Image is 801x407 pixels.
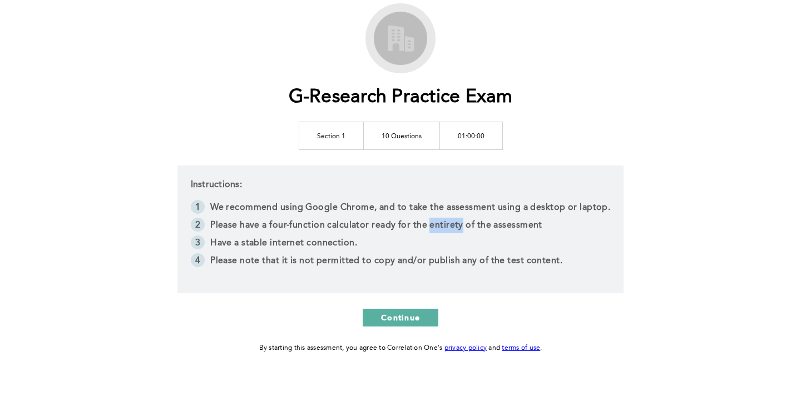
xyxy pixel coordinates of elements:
img: G-Research [370,8,431,69]
li: We recommend using Google Chrome, and to take the assessment using a desktop or laptop. [191,200,611,218]
div: Instructions: [177,165,624,293]
div: By starting this assessment, you agree to Correlation One's and . [259,342,542,354]
button: Continue [363,309,438,326]
li: Have a stable internet connection. [191,235,611,253]
a: privacy policy [444,345,487,351]
li: Please have a four-function calculator ready for the entirety of the assessment [191,218,611,235]
td: 10 Questions [363,122,439,149]
span: Continue [381,312,420,323]
h1: G-Research Practice Exam [289,86,513,109]
td: Section 1 [299,122,363,149]
td: 01:00:00 [439,122,502,149]
a: terms of use [502,345,540,351]
li: Please note that it is not permitted to copy and/or publish any of the test content. [191,253,611,271]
